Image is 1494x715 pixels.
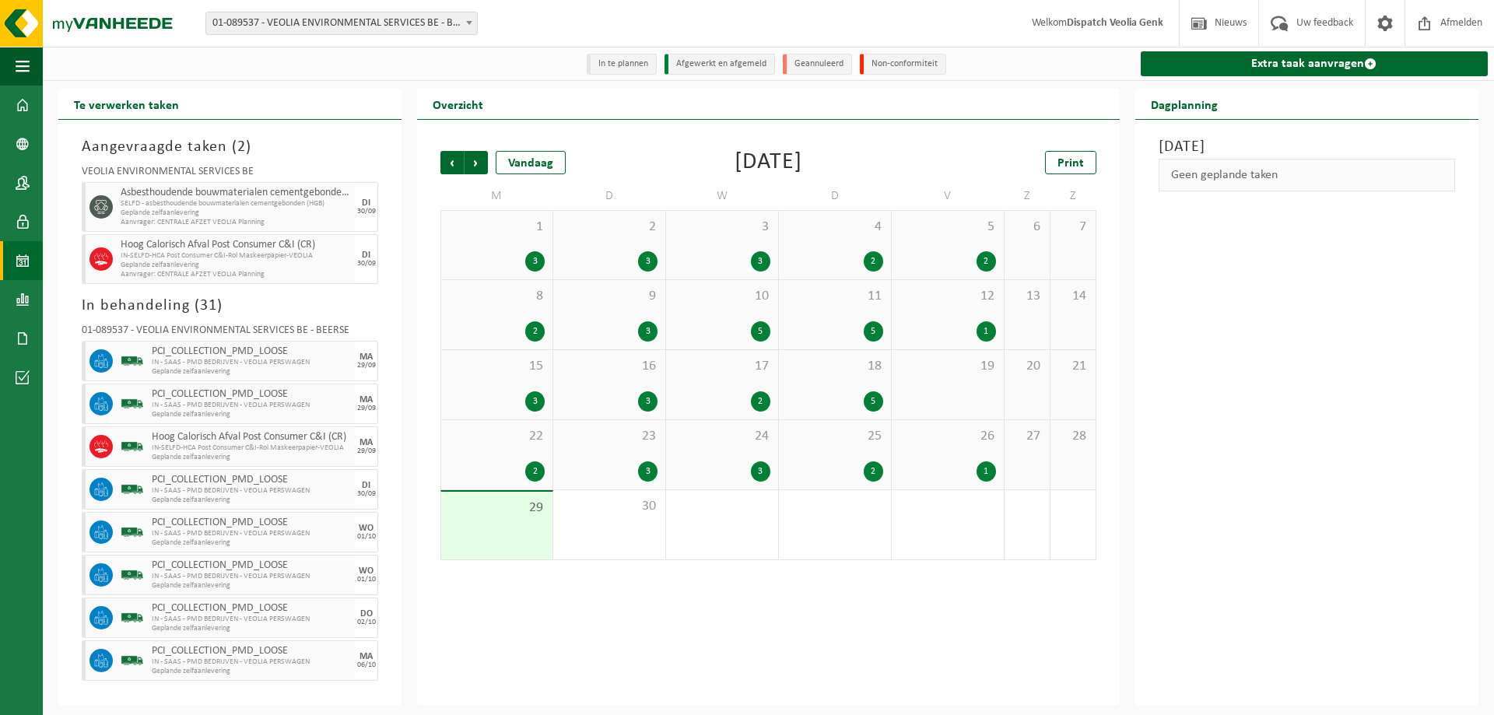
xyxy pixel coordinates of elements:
[977,321,996,342] div: 1
[1141,51,1488,76] a: Extra taak aanvragen
[152,529,351,538] span: IN - SAAS - PMD BEDRIJVEN - VEOLIA PERSWAGEN
[357,260,376,268] div: 30/09
[121,563,144,587] img: BL-SO-LV
[1058,219,1088,236] span: 7
[152,453,351,462] span: Geplande zelfaanlevering
[561,288,658,305] span: 9
[977,251,996,272] div: 2
[1058,288,1088,305] span: 14
[359,395,373,405] div: MA
[152,410,351,419] span: Geplande zelfaanlevering
[58,89,195,119] h2: Te verwerken taken
[1012,428,1042,445] span: 27
[152,667,351,676] span: Geplande zelfaanlevering
[359,438,373,447] div: MA
[357,362,376,370] div: 29/09
[1045,151,1096,174] a: Print
[440,182,553,210] td: M
[237,139,246,155] span: 2
[121,392,144,415] img: BL-SO-LV
[362,481,370,490] div: DI
[121,435,144,458] img: BL-SO-LV
[751,461,770,482] div: 3
[1005,182,1050,210] td: Z
[587,54,657,75] li: In te plannen
[359,652,373,661] div: MA
[359,566,373,576] div: WO
[449,499,545,517] span: 29
[357,208,376,216] div: 30/09
[561,219,658,236] span: 2
[665,54,775,75] li: Afgewerkt en afgemeld
[666,182,779,210] td: W
[525,391,545,412] div: 3
[152,624,351,633] span: Geplande zelfaanlevering
[357,447,376,455] div: 29/09
[152,559,351,572] span: PCI_COLLECTION_PMD_LOOSE
[206,12,477,34] span: 01-089537 - VEOLIA ENVIRONMENTAL SERVICES BE - BEERSE
[121,187,351,199] span: Asbesthoudende bouwmaterialen cementgebonden (hechtgebonden)
[152,401,351,410] span: IN - SAAS - PMD BEDRIJVEN - VEOLIA PERSWAGEN
[121,270,351,279] span: Aanvrager: CENTRALE AFZET VEOLIA Planning
[205,12,478,35] span: 01-089537 - VEOLIA ENVIRONMENTAL SERVICES BE - BEERSE
[465,151,488,174] span: Volgende
[900,288,996,305] span: 12
[1057,157,1084,170] span: Print
[525,321,545,342] div: 2
[121,349,144,373] img: BL-SO-LV
[152,657,351,667] span: IN - SAAS - PMD BEDRIJVEN - VEOLIA PERSWAGEN
[1050,182,1096,210] td: Z
[417,89,499,119] h2: Overzicht
[900,219,996,236] span: 5
[82,135,378,159] h3: Aangevraagde taken ( )
[561,428,658,445] span: 23
[735,151,802,174] div: [DATE]
[674,288,770,305] span: 10
[787,219,883,236] span: 4
[787,428,883,445] span: 25
[1135,89,1233,119] h2: Dagplanning
[525,251,545,272] div: 3
[152,517,351,529] span: PCI_COLLECTION_PMD_LOOSE
[496,151,566,174] div: Vandaag
[449,288,545,305] span: 8
[152,345,351,358] span: PCI_COLLECTION_PMD_LOOSE
[449,358,545,375] span: 15
[152,615,351,624] span: IN - SAAS - PMD BEDRIJVEN - VEOLIA PERSWAGEN
[152,474,351,486] span: PCI_COLLECTION_PMD_LOOSE
[783,54,852,75] li: Geannuleerd
[357,490,376,498] div: 30/09
[892,182,1005,210] td: V
[152,645,351,657] span: PCI_COLLECTION_PMD_LOOSE
[362,198,370,208] div: DI
[449,219,545,236] span: 1
[152,602,351,615] span: PCI_COLLECTION_PMD_LOOSE
[751,321,770,342] div: 5
[440,151,464,174] span: Vorige
[152,538,351,548] span: Geplande zelfaanlevering
[864,391,883,412] div: 5
[779,182,892,210] td: D
[674,428,770,445] span: 24
[362,251,370,260] div: DI
[1012,358,1042,375] span: 20
[561,498,658,515] span: 30
[787,288,883,305] span: 11
[82,166,378,182] div: VEOLIA ENVIRONMENTAL SERVICES BE
[152,486,351,496] span: IN - SAAS - PMD BEDRIJVEN - VEOLIA PERSWAGEN
[638,321,658,342] div: 3
[357,661,376,669] div: 06/10
[359,524,373,533] div: WO
[121,199,351,209] span: SELFD - asbesthoudende bouwmaterialen cementgebonden (HGB)
[1012,288,1042,305] span: 13
[860,54,946,75] li: Non-conformiteit
[1058,358,1088,375] span: 21
[152,367,351,377] span: Geplande zelfaanlevering
[357,619,376,626] div: 02/10
[674,219,770,236] span: 3
[357,576,376,584] div: 01/10
[900,428,996,445] span: 26
[638,391,658,412] div: 3
[1159,135,1455,159] h3: [DATE]
[1067,17,1163,29] strong: Dispatch Veolia Genk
